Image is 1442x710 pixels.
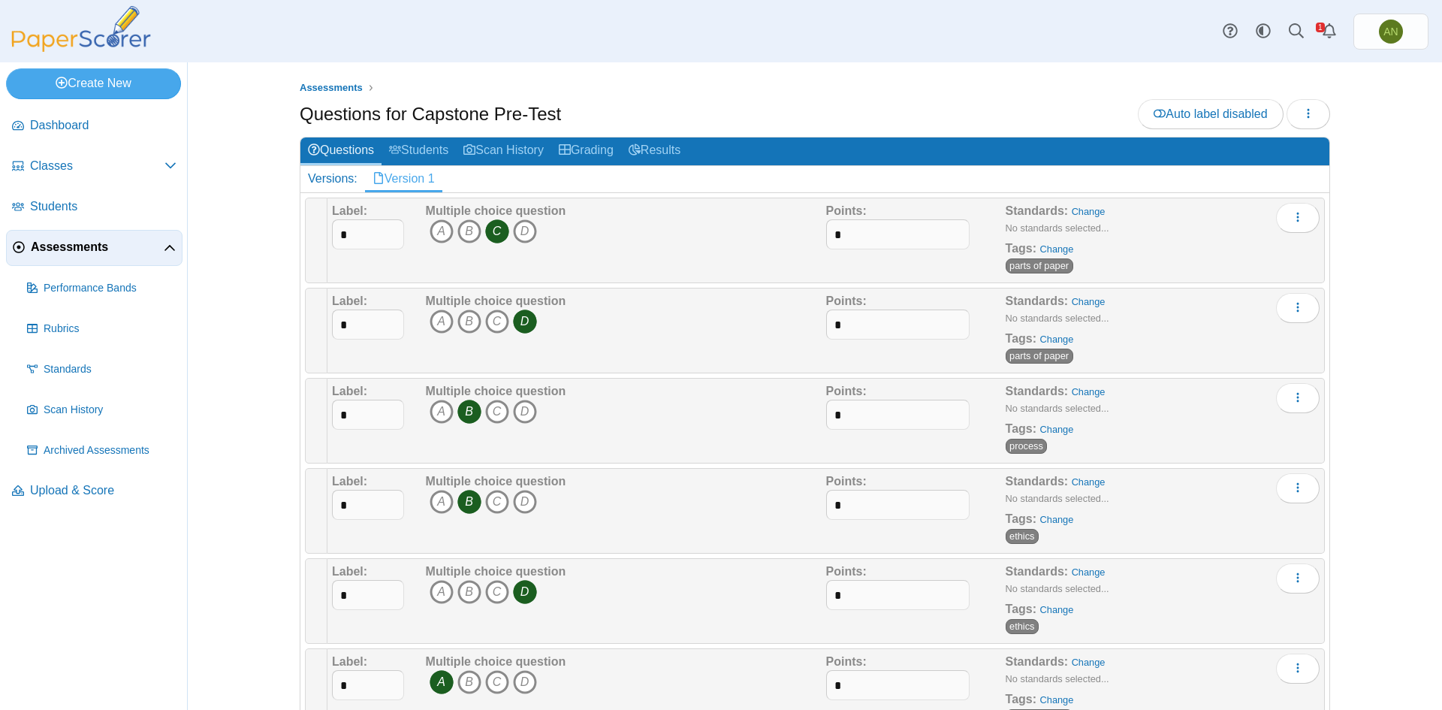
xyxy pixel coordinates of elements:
a: Change [1040,514,1074,525]
small: No standards selected... [1006,313,1109,324]
a: Assessments [6,230,183,266]
b: Standards: [1006,655,1069,668]
span: Students [30,198,176,215]
a: Scan History [456,137,551,165]
a: Standards [21,352,183,388]
i: D [513,580,537,604]
a: Change [1072,296,1106,307]
span: Performance Bands [44,281,176,296]
a: Scan History [21,392,183,428]
a: Change [1072,657,1106,668]
button: More options [1276,473,1320,503]
i: A [430,400,454,424]
i: C [485,490,509,514]
a: Change [1040,334,1074,345]
a: Change [1040,694,1074,705]
span: parts of paper [1006,258,1073,273]
a: Students [382,137,456,165]
span: ethics [1006,619,1039,634]
b: Standards: [1006,385,1069,397]
b: Points: [826,204,867,217]
b: Tags: [1006,603,1036,615]
a: Auto label disabled [1138,99,1283,129]
i: D [513,670,537,694]
span: Assessments [31,239,164,255]
i: B [457,580,481,604]
a: Rubrics [21,311,183,347]
b: Multiple choice question [426,385,566,397]
a: Performance Bands [21,270,183,307]
button: More options [1276,563,1320,594]
b: Standards: [1006,295,1069,307]
a: Assessments [296,79,367,98]
a: Change [1072,476,1106,488]
div: Versions: [300,166,365,192]
i: C [485,580,509,604]
i: A [430,310,454,334]
i: C [485,219,509,243]
img: PaperScorer [6,6,156,52]
a: Grading [551,137,621,165]
small: No standards selected... [1006,403,1109,414]
i: C [485,670,509,694]
small: No standards selected... [1006,583,1109,594]
b: Tags: [1006,242,1036,255]
a: Change [1072,386,1106,397]
b: Standards: [1006,565,1069,578]
a: Alerts [1313,15,1346,48]
span: Assessments [300,82,363,93]
span: Rubrics [44,322,176,337]
a: Change [1040,243,1074,255]
i: D [513,490,537,514]
i: C [485,400,509,424]
span: Standards [44,362,176,377]
b: Multiple choice question [426,655,566,668]
a: Change [1072,206,1106,217]
a: PaperScorer [6,41,156,54]
b: Multiple choice question [426,475,566,488]
small: No standards selected... [1006,493,1109,504]
a: Change [1040,604,1074,615]
b: Tags: [1006,332,1036,345]
small: No standards selected... [1006,222,1109,234]
i: B [457,670,481,694]
span: Abby Nance [1383,26,1398,37]
a: Classes [6,149,183,185]
i: B [457,219,481,243]
button: More options [1276,203,1320,233]
b: Points: [826,385,867,397]
span: Abby Nance [1379,20,1403,44]
h1: Questions for Capstone Pre-Test [300,101,561,127]
span: parts of paper [1006,349,1073,364]
span: Upload & Score [30,482,176,499]
a: Questions [300,137,382,165]
i: B [457,490,481,514]
i: A [430,670,454,694]
span: Classes [30,158,164,174]
b: Multiple choice question [426,565,566,578]
span: process [1006,439,1048,454]
b: Label: [332,475,367,488]
a: Results [621,137,688,165]
b: Tags: [1006,512,1036,525]
span: ethics [1006,529,1039,544]
b: Label: [332,295,367,307]
span: Scan History [44,403,176,418]
a: Students [6,189,183,225]
button: More options [1276,383,1320,413]
button: More options [1276,654,1320,684]
a: Version 1 [365,166,442,192]
b: Points: [826,475,867,488]
a: Abby Nance [1353,14,1428,50]
b: Label: [332,204,367,217]
i: A [430,580,454,604]
b: Tags: [1006,693,1036,705]
b: Multiple choice question [426,204,566,217]
i: A [430,219,454,243]
b: Standards: [1006,204,1069,217]
i: D [513,400,537,424]
b: Points: [826,655,867,668]
i: D [513,219,537,243]
span: Dashboard [30,117,176,134]
small: No standards selected... [1006,673,1109,684]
